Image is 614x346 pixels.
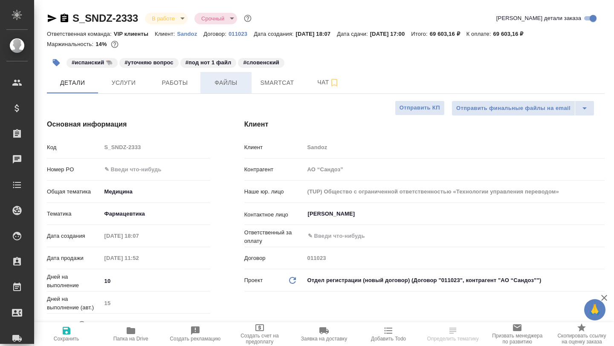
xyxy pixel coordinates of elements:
[456,104,571,113] span: Отправить финальные файлы на email
[244,119,605,130] h4: Клиент
[47,31,114,37] p: Ответственная команда:
[194,13,237,24] div: В работе
[145,13,188,24] div: В работе
[308,77,349,88] span: Чат
[296,31,337,37] p: [DATE] 18:07
[244,228,304,245] p: Ответственный за оплату
[96,41,109,47] p: 14%
[47,187,101,196] p: Общая тематика
[292,322,356,346] button: Заявка на доставку
[550,322,614,346] button: Скопировать ссылку на оценку заказа
[47,210,101,218] p: Тематика
[114,31,155,37] p: VIP клиенты
[34,322,98,346] button: Сохранить
[47,119,210,130] h4: Основная информация
[496,14,581,23] span: [PERSON_NAME] детали заказа
[155,31,177,37] p: Клиент:
[101,207,210,221] div: Фармацевтика
[600,235,602,237] button: Open
[229,31,254,37] p: 011023
[329,78,339,88] svg: Подписаться
[584,299,605,320] button: 🙏
[109,39,120,50] button: 50128.68 RUB;
[47,273,101,290] p: Дней на выполнение
[47,13,57,23] button: Скопировать ссылку для ЯМессенджера
[555,333,609,345] span: Скопировать ссылку на оценку заказа
[304,273,605,288] div: Отдел регистрации (новый договор) (Договор "011023", контрагент "АО “Сандоз”")
[72,58,113,67] p: #испанский 🐃
[232,333,287,345] span: Создать счет на предоплату
[371,336,406,342] span: Добавить Todo
[304,163,605,176] input: Пустое поле
[244,187,304,196] p: Наше юр. лицо
[244,254,304,262] p: Договор
[244,143,304,152] p: Клиент
[490,333,544,345] span: Призвать менеджера по развитию
[125,58,174,67] p: #уточняю вопрос
[72,12,138,24] a: S_SNDZ-2333
[119,58,180,66] span: уточняю вопрос
[427,336,479,342] span: Определить тематику
[47,41,96,47] p: Маржинальность:
[244,165,304,174] p: Контрагент
[452,101,594,116] div: split button
[229,30,254,37] a: 011023
[103,78,144,88] span: Услуги
[588,301,602,319] span: 🙏
[101,297,210,309] input: Пустое поле
[304,185,605,198] input: Пустое поле
[244,210,304,219] p: Контактное лицо
[452,101,575,116] button: Отправить финальные файлы на email
[47,254,101,262] p: Дата продажи
[47,295,101,312] p: Дней на выполнение (авт.)
[154,78,195,88] span: Работы
[307,231,573,241] input: ✎ Введи что-нибудь
[54,336,79,342] span: Сохранить
[177,31,203,37] p: Sandoz
[180,58,237,66] span: под нот 1 файл
[101,318,176,331] input: ✎ Введи что-нибудь
[47,53,66,72] button: Добавить тэг
[101,252,176,264] input: Пустое поле
[206,78,246,88] span: Файлы
[485,322,550,346] button: Призвать менеджера по развитию
[98,322,163,346] button: Папка на Drive
[254,31,295,37] p: Дата создания:
[101,163,210,176] input: ✎ Введи что-нибудь
[301,336,347,342] span: Заявка на доставку
[59,13,70,23] button: Скопировать ссылку
[76,319,87,330] button: Если добавить услуги и заполнить их объемом, то дата рассчитается автоматически
[304,252,605,264] input: Пустое поле
[466,31,493,37] p: К оплате:
[421,322,485,346] button: Определить тематику
[185,58,232,67] p: #под нот 1 файл
[47,232,101,240] p: Дата создания
[199,15,227,22] button: Срочный
[163,322,227,346] button: Создать рекламацию
[242,13,253,24] button: Доп статусы указывают на важность/срочность заказа
[101,141,210,153] input: Пустое поле
[177,30,203,37] a: Sandoz
[244,276,263,285] p: Проект
[493,31,530,37] p: 69 603,16 ₽
[237,58,285,66] span: словенский
[400,103,440,113] span: Отправить КП
[66,58,119,66] span: испанский 🐃
[227,322,292,346] button: Создать счет на предоплату
[47,165,101,174] p: Номер PO
[113,336,148,342] span: Папка на Drive
[370,31,411,37] p: [DATE] 17:00
[170,336,220,342] span: Создать рекламацию
[411,31,429,37] p: Итого:
[257,78,298,88] span: Smartcat
[395,101,445,115] button: Отправить КП
[101,275,210,287] input: ✎ Введи что-нибудь
[356,322,421,346] button: Добавить Todo
[304,141,605,153] input: Пустое поле
[47,143,101,152] p: Код
[600,213,602,215] button: Open
[243,58,279,67] p: #словенский
[430,31,466,37] p: 69 603,16 ₽
[101,185,210,199] div: Медицина
[52,78,93,88] span: Детали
